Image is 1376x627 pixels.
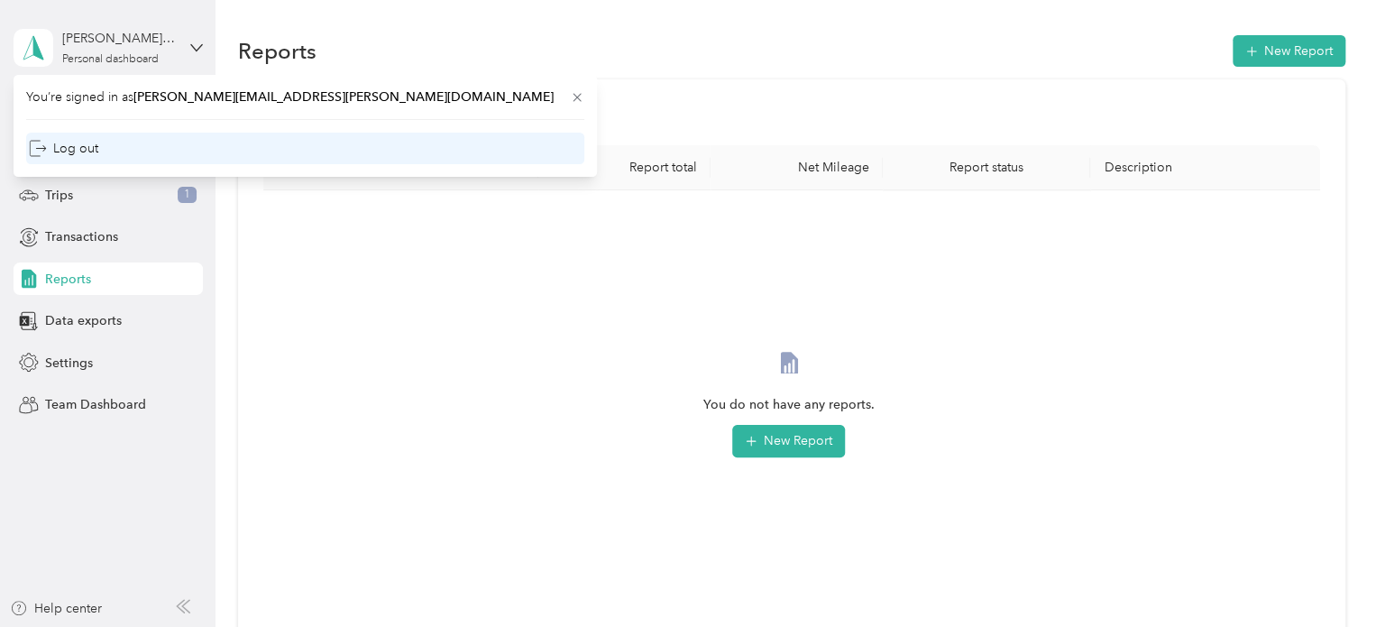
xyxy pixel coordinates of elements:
[133,89,554,105] span: [PERSON_NAME][EMAIL_ADDRESS][PERSON_NAME][DOMAIN_NAME]
[62,29,175,48] div: [PERSON_NAME][EMAIL_ADDRESS][PERSON_NAME][DOMAIN_NAME]
[897,160,1075,175] div: Report status
[732,425,845,457] button: New Report
[10,599,102,618] button: Help center
[538,145,711,190] th: Report total
[45,311,122,330] span: Data exports
[45,354,93,373] span: Settings
[1275,526,1376,627] iframe: Everlance-gr Chat Button Frame
[238,41,316,60] h1: Reports
[178,187,197,203] span: 1
[45,395,146,414] span: Team Dashboard
[29,139,98,158] div: Log out
[62,54,159,65] div: Personal dashboard
[45,270,91,289] span: Reports
[711,145,883,190] th: Net Mileage
[45,227,118,246] span: Transactions
[703,395,875,415] span: You do not have any reports.
[26,88,584,106] span: You’re signed in as
[1233,35,1345,67] button: New Report
[1090,145,1320,190] th: Description
[45,186,73,205] span: Trips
